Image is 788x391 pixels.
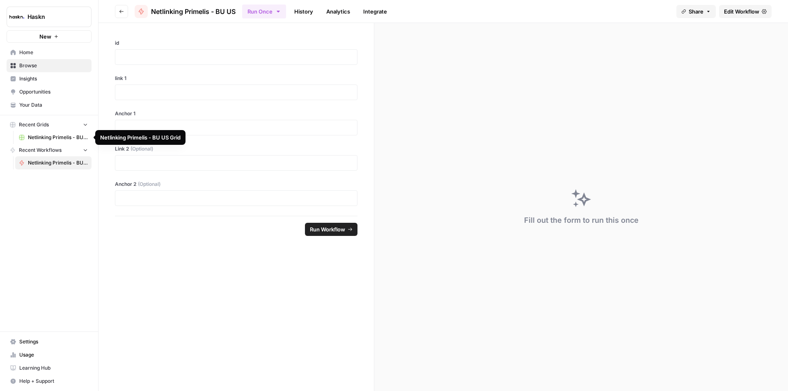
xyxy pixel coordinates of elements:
[135,5,236,18] a: Netlinking Primelis - BU US
[9,9,24,24] img: Haskn Logo
[19,351,88,359] span: Usage
[151,7,236,16] span: Netlinking Primelis - BU US
[7,375,92,388] button: Help + Support
[19,377,88,385] span: Help + Support
[689,7,703,16] span: Share
[19,49,88,56] span: Home
[676,5,716,18] button: Share
[100,133,181,142] div: Netlinking Primelis - BU US Grid
[115,75,357,82] label: link 1
[524,215,639,226] div: Fill out the form to run this once
[39,32,51,41] span: New
[19,75,88,82] span: Insights
[115,181,357,188] label: Anchor 2
[138,181,160,188] span: (Optional)
[724,7,759,16] span: Edit Workflow
[19,101,88,109] span: Your Data
[19,88,88,96] span: Opportunities
[7,361,92,375] a: Learning Hub
[7,30,92,43] button: New
[7,335,92,348] a: Settings
[289,5,318,18] a: History
[310,225,345,233] span: Run Workflow
[19,146,62,154] span: Recent Workflows
[305,223,357,236] button: Run Workflow
[19,364,88,372] span: Learning Hub
[115,39,357,47] label: id
[28,159,88,167] span: Netlinking Primelis - BU US
[7,7,92,27] button: Workspace: Haskn
[27,13,77,21] span: Haskn
[131,145,153,153] span: (Optional)
[7,348,92,361] a: Usage
[719,5,772,18] a: Edit Workflow
[7,46,92,59] a: Home
[19,338,88,345] span: Settings
[115,110,357,117] label: Anchor 1
[7,119,92,131] button: Recent Grids
[7,98,92,112] a: Your Data
[7,59,92,72] a: Browse
[19,62,88,69] span: Browse
[15,131,92,144] a: Netlinking Primelis - BU US Grid
[115,145,357,153] label: Link 2
[7,72,92,85] a: Insights
[242,5,286,18] button: Run Once
[15,156,92,169] a: Netlinking Primelis - BU US
[28,134,88,141] span: Netlinking Primelis - BU US Grid
[321,5,355,18] a: Analytics
[7,144,92,156] button: Recent Workflows
[19,121,49,128] span: Recent Grids
[7,85,92,98] a: Opportunities
[358,5,392,18] a: Integrate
